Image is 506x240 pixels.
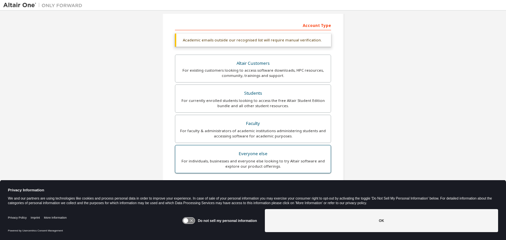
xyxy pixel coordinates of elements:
[179,68,327,78] div: For existing customers looking to access software downloads, HPC resources, community, trainings ...
[179,158,327,169] div: For individuals, businesses and everyone else looking to try Altair software and explore our prod...
[179,149,327,158] div: Everyone else
[175,34,331,47] div: Academic emails outside our recognised list will require manual verification.
[179,128,327,139] div: For faculty & administrators of academic institutions administering students and accessing softwa...
[179,98,327,108] div: For currently enrolled students looking to access the free Altair Student Edition bundle and all ...
[179,59,327,68] div: Altair Customers
[179,119,327,128] div: Faculty
[3,2,86,9] img: Altair One
[175,20,331,30] div: Account Type
[179,89,327,98] div: Students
